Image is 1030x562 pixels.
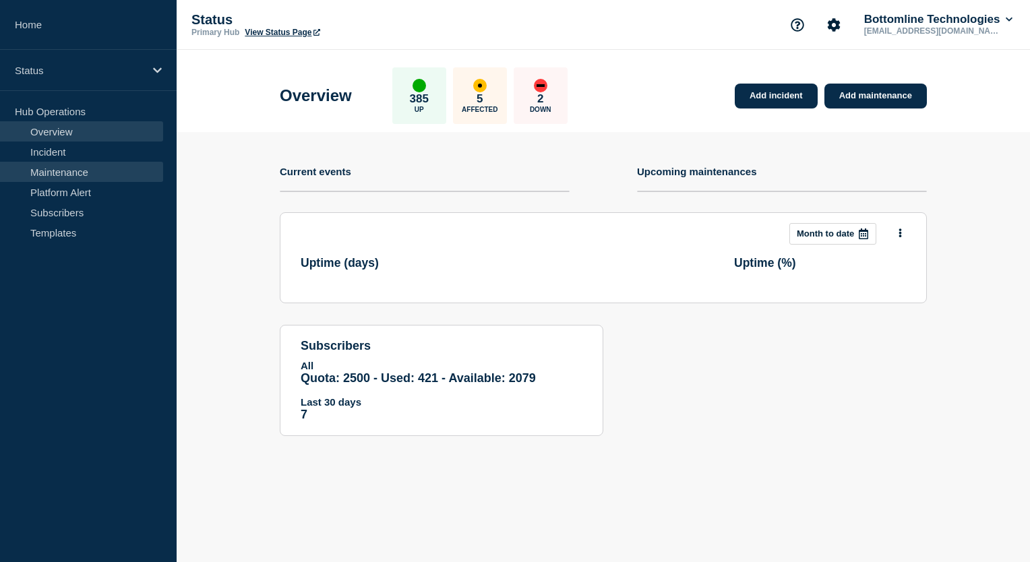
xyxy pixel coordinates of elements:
p: Status [15,65,144,76]
p: 385 [410,92,429,106]
button: Bottomline Technologies [861,13,1015,26]
p: 7 [301,408,582,422]
p: All [301,360,582,371]
h3: Uptime ( % ) [734,256,796,270]
a: Add incident [735,84,818,108]
div: affected [473,79,487,92]
a: View Status Page [245,28,320,37]
p: Primary Hub [191,28,239,37]
span: Quota: 2500 - Used: 421 - Available: 2079 [301,371,536,385]
p: Up [415,106,424,113]
h3: Uptime ( days ) [301,256,379,270]
div: up [413,79,426,92]
button: Account settings [820,11,848,39]
button: Support [783,11,812,39]
div: down [534,79,547,92]
h4: Upcoming maintenances [637,166,757,177]
p: 2 [537,92,543,106]
p: 5 [477,92,483,106]
p: Down [530,106,551,113]
button: Month to date [789,223,876,245]
h4: Current events [280,166,351,177]
h1: Overview [280,86,352,105]
p: Month to date [797,228,854,239]
p: Affected [462,106,497,113]
p: [EMAIL_ADDRESS][DOMAIN_NAME] [861,26,1002,36]
h4: subscribers [301,339,582,353]
a: Add maintenance [824,84,927,108]
p: Last 30 days [301,396,582,408]
p: Status [191,12,461,28]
